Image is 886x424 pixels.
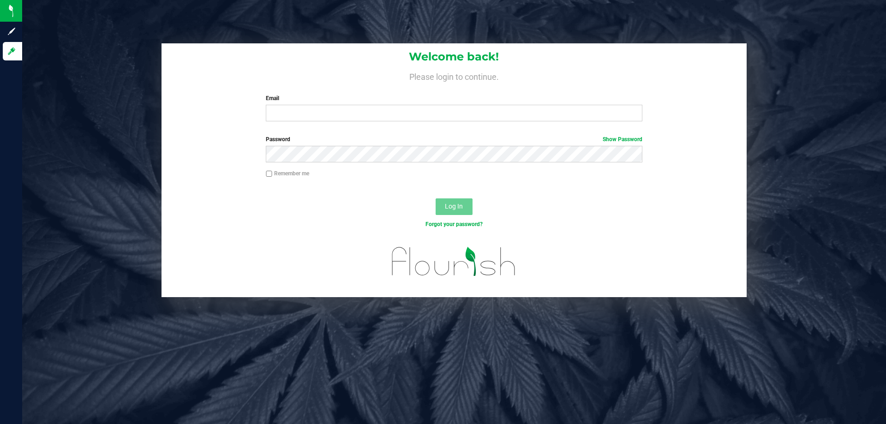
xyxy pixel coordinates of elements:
[162,51,747,63] h1: Welcome back!
[436,198,473,215] button: Log In
[266,169,309,178] label: Remember me
[425,221,483,227] a: Forgot your password?
[7,47,16,56] inline-svg: Log in
[266,171,272,177] input: Remember me
[7,27,16,36] inline-svg: Sign up
[445,203,463,210] span: Log In
[162,70,747,81] h4: Please login to continue.
[266,94,642,102] label: Email
[603,136,642,143] a: Show Password
[381,238,527,285] img: flourish_logo.svg
[266,136,290,143] span: Password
